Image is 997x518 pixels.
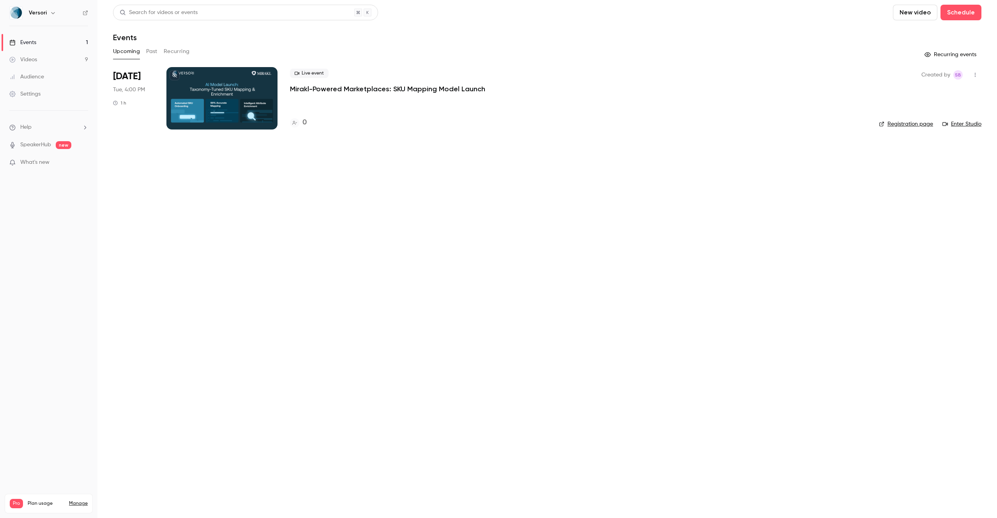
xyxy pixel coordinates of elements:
a: Enter Studio [942,120,981,128]
h6: Versori [29,9,47,17]
a: Registration page [879,120,933,128]
a: 0 [290,117,307,128]
div: Settings [9,90,41,98]
button: Recurring [164,45,190,58]
a: Mirakl-Powered Marketplaces: SKU Mapping Model Launch [290,84,485,94]
button: Past [146,45,157,58]
div: Audience [9,73,44,81]
button: Recurring events [921,48,981,61]
span: SB [955,70,961,80]
span: Tue, 4:00 PM [113,86,145,94]
h4: 0 [302,117,307,128]
img: Versori [10,7,22,19]
div: 1 h [113,100,126,106]
span: Created by [921,70,950,80]
span: [DATE] [113,70,141,83]
a: SpeakerHub [20,141,51,149]
span: Sophie Burgess [953,70,963,80]
button: Schedule [940,5,981,20]
span: new [56,141,71,149]
div: Search for videos or events [120,9,198,17]
li: help-dropdown-opener [9,123,88,131]
span: Pro [10,499,23,508]
a: Manage [69,500,88,507]
span: Plan usage [28,500,64,507]
iframe: Noticeable Trigger [79,159,88,166]
span: What's new [20,158,49,167]
button: Upcoming [113,45,140,58]
div: Events [9,39,36,46]
h1: Events [113,33,137,42]
span: Help [20,123,32,131]
button: New video [893,5,937,20]
div: Sep 30 Tue, 4:00 PM (Europe/London) [113,67,154,129]
span: Live event [290,69,329,78]
div: Videos [9,56,37,64]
